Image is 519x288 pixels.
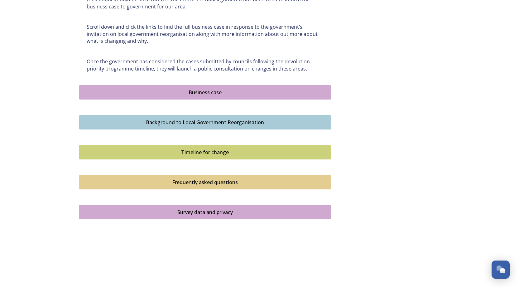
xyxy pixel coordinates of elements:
button: Business case [79,85,331,100]
button: Survey data and privacy [79,205,331,219]
button: Timeline for change [79,145,331,159]
div: Business case [82,89,328,96]
div: Survey data and privacy [82,208,328,216]
div: Frequently asked questions [82,178,328,186]
p: Scroll down and click the links to find the full business case in response to the government’s in... [87,23,324,45]
div: Background to Local Government Reorganisation [82,119,328,126]
div: Timeline for change [82,149,328,156]
p: Once the government has considered the cases submitted by councils following the devolution prior... [87,58,324,72]
button: Background to Local Government Reorganisation [79,115,331,129]
button: Frequently asked questions [79,175,331,189]
button: Open Chat [492,261,510,279]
